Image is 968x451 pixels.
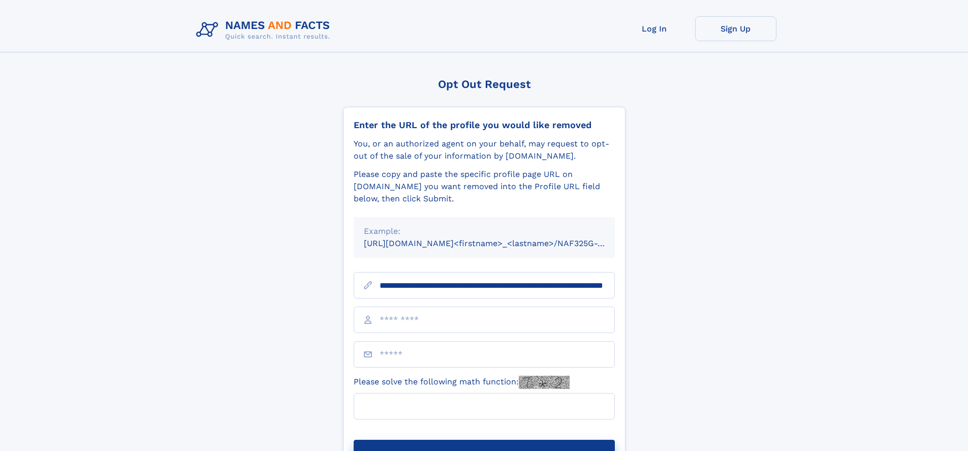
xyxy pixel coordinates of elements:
[354,138,615,162] div: You, or an authorized agent on your behalf, may request to opt-out of the sale of your informatio...
[364,225,605,237] div: Example:
[343,78,626,91] div: Opt Out Request
[614,16,695,41] a: Log In
[192,16,338,44] img: Logo Names and Facts
[354,168,615,205] div: Please copy and paste the specific profile page URL on [DOMAIN_NAME] you want removed into the Pr...
[354,376,570,389] label: Please solve the following math function:
[354,119,615,131] div: Enter the URL of the profile you would like removed
[364,238,634,248] small: [URL][DOMAIN_NAME]<firstname>_<lastname>/NAF325G-xxxxxxxx
[695,16,776,41] a: Sign Up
